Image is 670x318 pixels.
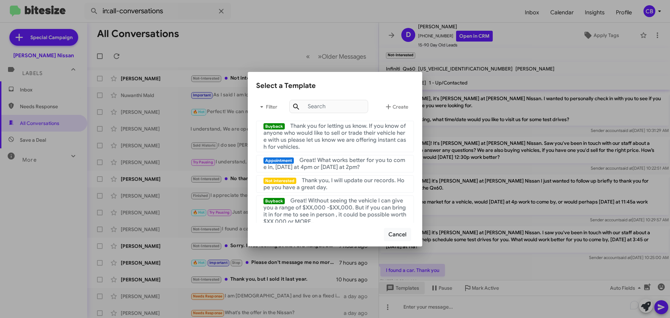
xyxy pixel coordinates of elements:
[379,98,414,115] button: Create
[263,177,404,191] span: Thank you, I will update our records. Hope you have a great day.
[263,157,294,164] span: Appointment
[384,228,411,241] button: Cancel
[263,198,285,204] span: Buyback
[289,100,368,113] input: Search
[263,178,296,184] span: Not interested
[256,80,414,91] div: Select a Template
[263,123,406,150] span: Thank you for letting us know. If you know of anyone who would like to sell or trade their vehicl...
[256,101,278,113] span: Filter
[263,157,405,171] span: Great! What works better for you to come in, [DATE] at 4pm or [DATE] at 2pm?
[384,101,408,113] span: Create
[256,98,278,115] button: Filter
[263,123,285,130] span: Buyback
[263,197,406,225] span: Great! Without seeing the vehicle I can give you a range of $XX,000 -$XX,000. But if you can brin...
